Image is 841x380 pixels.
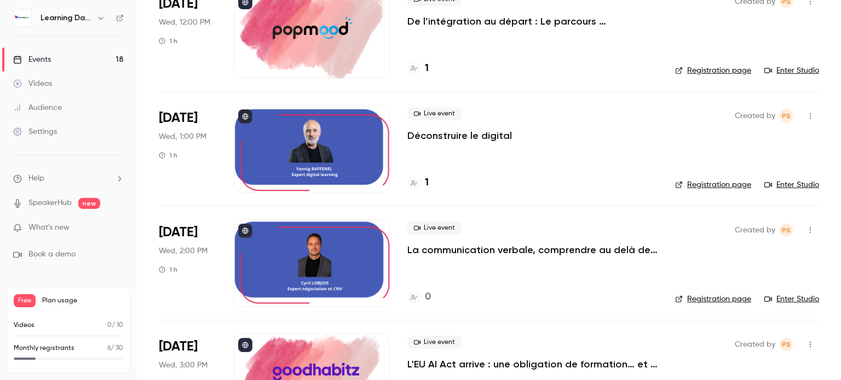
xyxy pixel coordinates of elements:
span: Wed, 3:00 PM [159,360,208,371]
span: new [78,198,100,209]
div: Audience [13,102,62,113]
a: Enter Studio [764,294,819,305]
a: 0 [407,290,431,305]
span: Created by [735,224,775,237]
span: Wed, 1:00 PM [159,131,206,142]
span: Prad Selvarajah [780,224,793,237]
span: Help [28,173,44,184]
span: Prad Selvarajah [780,338,793,351]
span: What's new [28,222,70,233]
a: La communication verbale, comprendre au delà des mots pour installer la confiance [407,243,658,256]
img: Learning Days [14,9,31,27]
a: De l’intégration au départ : Le parcours collaborateur comme moteur de fidélité et de performance [407,15,658,28]
span: Free [14,294,36,307]
div: Settings [13,126,57,137]
span: Wed, 12:00 PM [159,17,210,28]
iframe: Noticeable Trigger [111,223,124,233]
span: Created by [735,338,775,351]
div: 1 h [159,151,177,160]
span: Plan usage [42,296,123,305]
p: / 30 [107,343,123,353]
h4: 1 [425,61,429,76]
span: Live event [407,221,462,235]
span: PS [782,338,791,351]
a: Enter Studio [764,179,819,190]
p: / 10 [107,320,123,330]
span: Wed, 2:00 PM [159,245,208,256]
span: Prad Selvarajah [780,109,793,122]
div: Videos [13,78,52,89]
span: 0 [107,322,112,329]
div: 1 h [159,37,177,45]
a: 1 [407,176,429,190]
span: Live event [407,336,462,349]
div: Oct 8 Wed, 2:00 PM (Europe/Paris) [159,219,216,307]
div: 1 h [159,265,177,274]
p: Videos [14,320,34,330]
h6: Learning Days [41,13,92,24]
span: PS [782,109,791,122]
a: Enter Studio [764,65,819,76]
a: Déconstruire le digital [407,129,512,142]
span: Book a demo [28,249,76,260]
h4: 0 [425,290,431,305]
a: Registration page [675,65,751,76]
span: [DATE] [159,109,198,127]
span: Created by [735,109,775,122]
a: Registration page [675,294,751,305]
span: 6 [107,345,111,352]
a: 1 [407,61,429,76]
a: Registration page [675,179,751,190]
span: [DATE] [159,224,198,241]
h4: 1 [425,176,429,190]
li: help-dropdown-opener [13,173,124,184]
div: Oct 8 Wed, 1:00 PM (Europe/Paris) [159,105,216,192]
span: Live event [407,107,462,120]
p: Monthly registrants [14,343,74,353]
span: [DATE] [159,338,198,355]
a: SpeakerHub [28,197,72,209]
div: Events [13,54,51,65]
a: L'EU AI Act arrive : une obligation de formation… et une opportunité stratégique pour votre entre... [407,358,658,371]
span: PS [782,224,791,237]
